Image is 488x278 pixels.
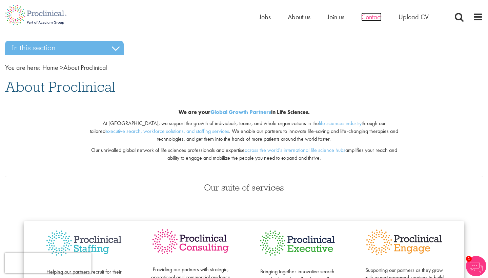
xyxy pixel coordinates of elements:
[245,146,345,154] a: across the world's international life science hubs
[364,228,444,257] img: Proclinical Engage
[466,256,472,262] span: 1
[5,78,115,96] span: About Proclinical
[44,228,124,259] img: Proclinical Staffing
[5,63,41,72] span: You are here:
[42,63,107,72] span: About Proclinical
[42,63,58,72] a: breadcrumb link to Home
[288,13,310,21] a: About us
[327,13,344,21] a: Join us
[105,127,229,135] a: executive search, workforce solutions, and staffing services
[60,63,63,72] span: >
[361,13,382,21] a: Contact
[5,183,483,192] h3: Our suite of services
[179,108,310,116] b: We are your in Life Sciences.
[258,228,337,258] img: Proclinical Executive
[399,13,429,21] a: Upload CV
[466,256,486,276] img: Chatbot
[319,120,362,127] a: life sciences industry
[86,120,402,143] p: At [GEOGRAPHIC_DATA], we support the growth of individuals, teams, and whole organizations in the...
[259,13,271,21] a: Jobs
[86,146,402,162] p: Our unrivalled global network of life sciences professionals and expertise amplifies your reach a...
[210,108,271,116] a: Global Growth Partners
[5,253,91,273] iframe: reCAPTCHA
[151,228,230,256] img: Proclinical Consulting
[5,41,124,55] h3: In this section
